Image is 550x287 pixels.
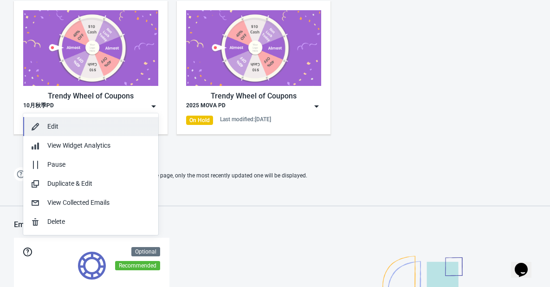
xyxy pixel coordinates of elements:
div: 2025 MOVA PD [186,102,226,111]
div: Trendy Wheel of Coupons [186,91,321,102]
div: Recommended [115,261,160,270]
img: trendy_game.png [23,10,158,86]
img: help.png [14,167,28,181]
div: Pause [47,160,151,170]
button: Pause [23,155,158,174]
div: Trendy Wheel of Coupons [23,91,158,102]
div: On Hold [186,116,213,125]
img: dropdown.png [312,102,321,111]
div: 10月秋季PD [23,102,54,111]
span: If two Widgets are enabled and targeting the same page, only the most recently updated one will b... [32,168,307,183]
div: View Collected Emails [47,198,151,208]
button: Delete [23,212,158,231]
button: View Widget Analytics [23,136,158,155]
button: View Collected Emails [23,193,158,212]
div: Last modified: [DATE] [220,116,271,123]
button: Edit [23,117,158,136]
button: Duplicate & Edit [23,174,158,193]
div: Duplicate & Edit [47,179,151,189]
div: Optional [131,247,160,256]
img: tokens.svg [78,252,106,280]
img: trendy_game.png [186,10,321,86]
iframe: chat widget [511,250,541,278]
div: Delete [47,217,151,227]
span: View Widget Analytics [47,142,110,149]
div: Edit [47,122,151,131]
img: dropdown.png [149,102,158,111]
